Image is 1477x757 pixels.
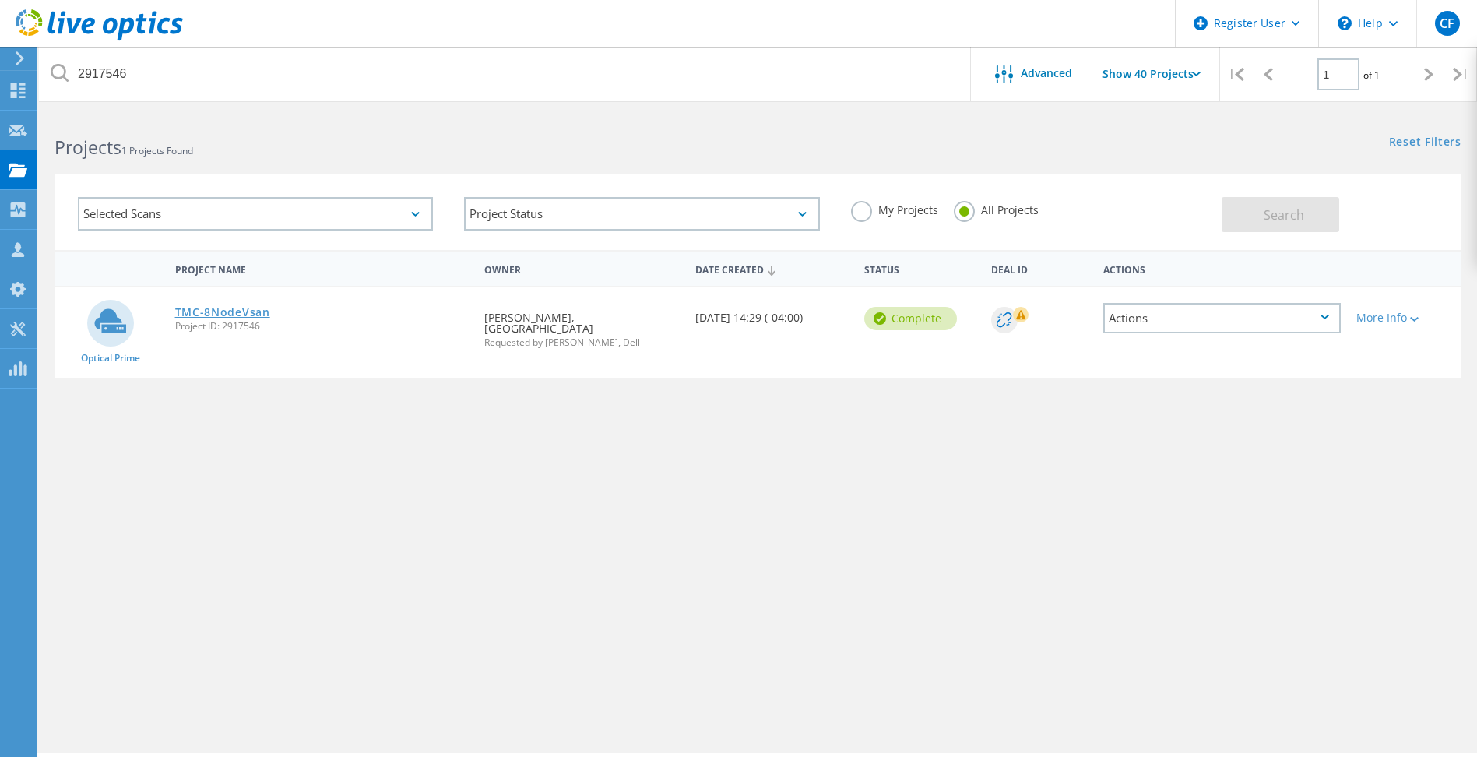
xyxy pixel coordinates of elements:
[16,33,183,44] a: Live Optics Dashboard
[39,47,972,101] input: Search projects by name, owner, ID, company, etc
[1095,254,1349,283] div: Actions
[175,322,469,331] span: Project ID: 2917546
[954,201,1039,216] label: All Projects
[1264,206,1304,224] span: Search
[78,197,433,231] div: Selected Scans
[1220,47,1252,102] div: |
[167,254,477,283] div: Project Name
[688,287,856,339] div: [DATE] 14:29 (-04:00)
[484,338,680,347] span: Requested by [PERSON_NAME], Dell
[1389,136,1461,150] a: Reset Filters
[1440,17,1454,30] span: CF
[175,307,270,318] a: TMC-8NodeVsan
[55,135,121,160] b: Projects
[477,287,688,363] div: [PERSON_NAME], [GEOGRAPHIC_DATA]
[851,201,938,216] label: My Projects
[856,254,983,283] div: Status
[983,254,1096,283] div: Deal Id
[81,354,140,363] span: Optical Prime
[1356,312,1454,323] div: More Info
[688,254,856,283] div: Date Created
[477,254,688,283] div: Owner
[1338,16,1352,30] svg: \n
[1445,47,1477,102] div: |
[1222,197,1339,232] button: Search
[1021,68,1072,79] span: Advanced
[121,144,193,157] span: 1 Projects Found
[864,307,957,330] div: Complete
[464,197,819,231] div: Project Status
[1103,303,1341,333] div: Actions
[1363,69,1380,82] span: of 1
